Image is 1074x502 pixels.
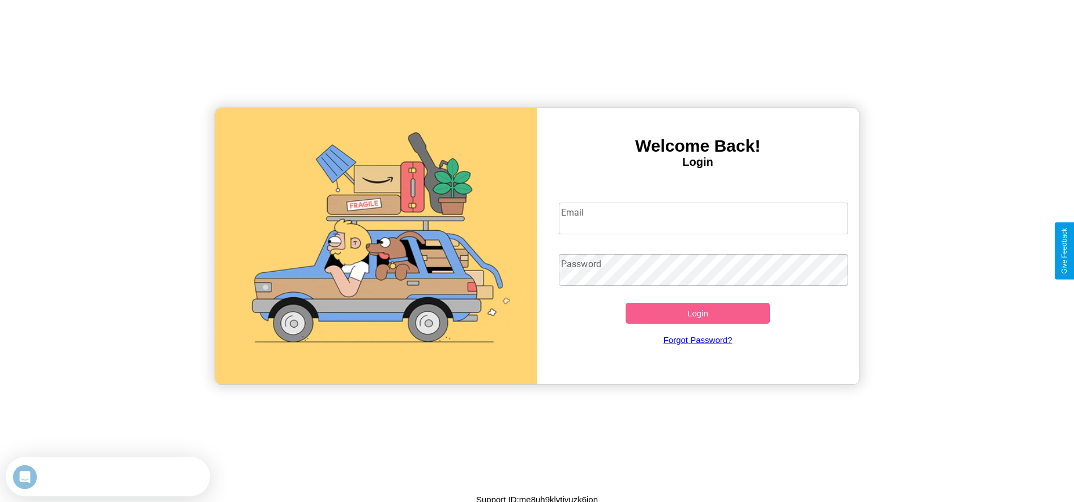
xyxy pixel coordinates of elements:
img: gif [215,108,537,384]
div: Open Intercom Messenger [5,5,211,36]
div: The team will reply as soon as they can [42,19,200,31]
a: Forgot Password? [553,324,842,356]
div: Give Feedback [1060,228,1068,274]
iframe: Intercom live chat discovery launcher [6,457,210,496]
button: Login [626,303,771,324]
h3: Welcome Back! [537,136,859,156]
iframe: Intercom live chat [11,464,38,491]
h4: Login [537,156,859,169]
div: Need help? [42,10,200,19]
